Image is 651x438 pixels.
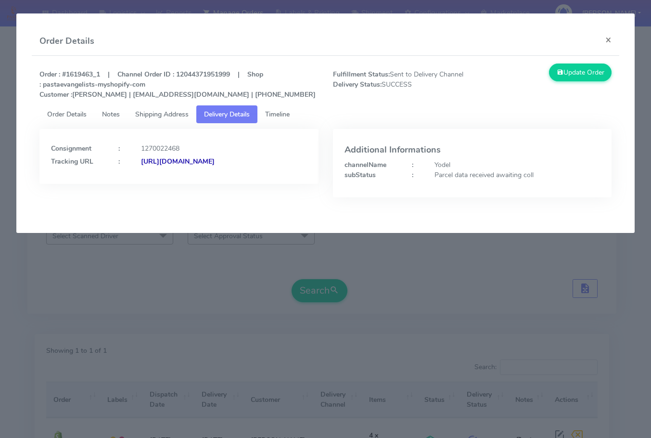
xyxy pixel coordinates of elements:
[427,160,607,170] div: Yodel
[326,69,472,100] span: Sent to Delivery Channel SUCCESS
[345,170,376,180] strong: subStatus
[333,70,390,79] strong: Fulfillment Status:
[412,160,413,169] strong: :
[345,145,600,155] h4: Additional Informations
[39,105,612,123] ul: Tabs
[134,143,314,154] div: 1270022468
[265,110,290,119] span: Timeline
[39,90,72,99] strong: Customer :
[39,35,94,48] h4: Order Details
[102,110,120,119] span: Notes
[345,160,386,169] strong: channelName
[204,110,250,119] span: Delivery Details
[135,110,189,119] span: Shipping Address
[598,27,619,52] button: Close
[118,157,120,166] strong: :
[39,70,316,99] strong: Order : #1619463_1 | Channel Order ID : 12044371951999 | Shop : pastaevangelists-myshopify-com [P...
[333,80,382,89] strong: Delivery Status:
[47,110,87,119] span: Order Details
[141,157,215,166] strong: [URL][DOMAIN_NAME]
[51,144,91,153] strong: Consignment
[51,157,93,166] strong: Tracking URL
[412,170,413,180] strong: :
[549,64,612,81] button: Update Order
[427,170,607,180] div: Parcel data received awaiting coll
[118,144,120,153] strong: :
